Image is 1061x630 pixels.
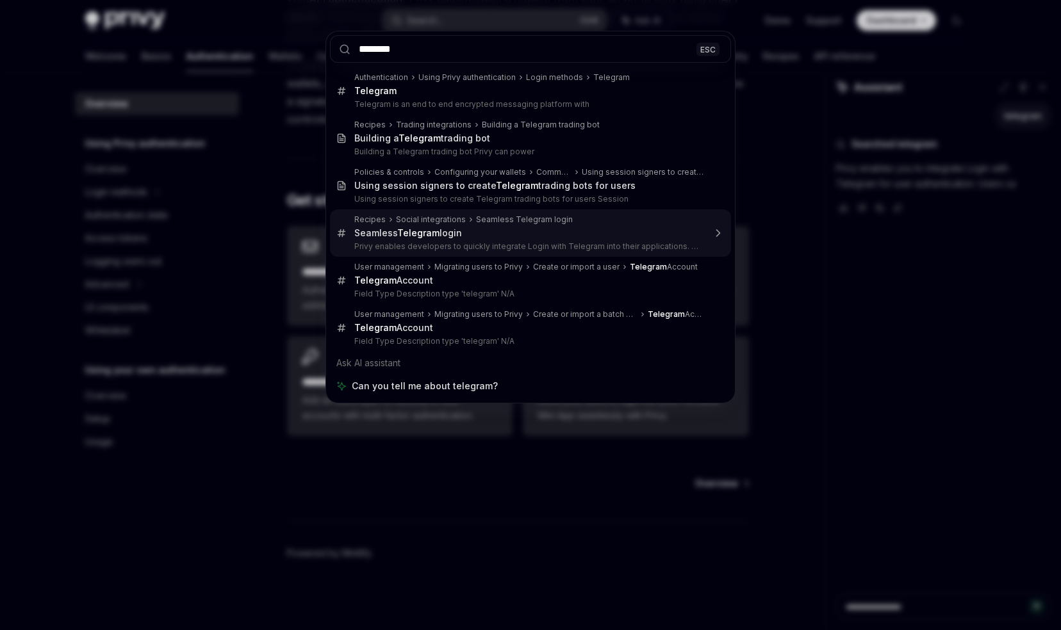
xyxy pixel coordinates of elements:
b: Telegram [354,322,397,333]
div: Recipes [354,214,386,225]
p: Using session signers to create Telegram trading bots for users Session [354,194,704,204]
div: Using session signers to create Telegram trading bots for users [582,167,704,177]
div: Seamless login [354,227,462,239]
div: Telegram [593,72,630,83]
div: Policies & controls [354,167,424,177]
b: Telegram [354,85,397,96]
b: Telegram [354,275,397,286]
div: Common use cases [536,167,572,177]
div: Account [648,309,704,319]
b: Telegram [496,180,538,191]
div: Account [630,262,698,272]
div: Using session signers to create trading bots for users [354,180,636,191]
p: Building a Telegram trading bot Privy can power [354,147,704,157]
div: Account [354,322,433,334]
div: Using Privy authentication [418,72,516,83]
p: Privy enables developers to quickly integrate Login with Telegram into their applications. With [354,241,704,252]
div: Building a Telegram trading bot [482,120,600,130]
div: Configuring your wallets [434,167,526,177]
b: Telegram [648,309,685,319]
div: Create or import a user [533,262,620,272]
div: Social integrations [396,214,466,225]
div: Login methods [526,72,583,83]
p: Field Type Description type 'telegram' N/A [354,289,704,299]
div: User management [354,262,424,272]
div: Authentication [354,72,408,83]
div: Migrating users to Privy [434,262,523,272]
div: Ask AI assistant [330,351,731,375]
div: Building a trading bot [354,133,490,144]
div: Recipes [354,120,386,130]
div: ESC [696,42,720,56]
b: Telegram [399,133,441,143]
div: Seamless Telegram login [476,214,573,225]
div: Trading integrations [396,120,472,130]
b: Telegram [630,262,667,271]
b: Telegram [397,227,440,238]
p: Telegram is an end to end encrypted messaging platform with [354,99,704,109]
div: Account [354,275,433,286]
div: Migrating users to Privy [434,309,523,319]
div: User management [354,309,424,319]
span: Can you tell me about telegram? [352,380,498,392]
div: Create or import a batch of users [533,309,637,319]
p: Field Type Description type 'telegram' N/A [354,336,704,346]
